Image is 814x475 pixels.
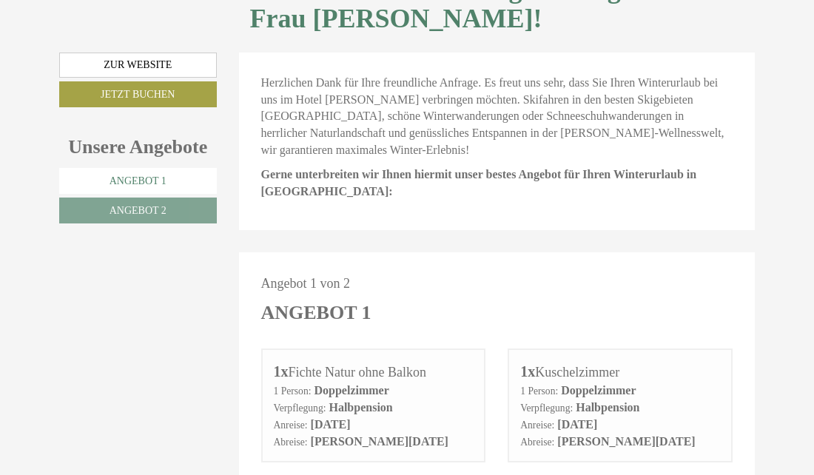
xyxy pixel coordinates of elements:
[261,276,351,291] span: Angebot 1 von 2
[261,75,733,159] p: Herzlichen Dank für Ihre freundliche Anfrage. Es freut uns sehr, dass Sie Ihren Winterurlaub bei ...
[110,205,166,216] span: Angebot 2
[520,402,573,414] small: Verpflegung:
[520,437,554,448] small: Abreise:
[520,363,535,380] b: 1x
[520,420,554,431] small: Anreise:
[261,299,371,326] div: Angebot 1
[59,53,217,78] a: Zur Website
[59,133,217,161] div: Unsere Angebote
[314,384,388,397] b: Doppelzimmer
[520,361,720,383] div: Kuschelzimmer
[274,361,474,383] div: Fichte Natur ohne Balkon
[274,437,308,448] small: Abreise:
[557,418,597,431] b: [DATE]
[261,168,697,198] strong: Gerne unterbreiten wir Ihnen hiermit unser bestes Angebot für Ihren Winterurlaub in [GEOGRAPHIC_D...
[520,385,558,397] small: 1 Person:
[311,435,448,448] b: [PERSON_NAME][DATE]
[274,385,312,397] small: 1 Person:
[561,384,636,397] b: Doppelzimmer
[576,401,639,414] b: Halbpension
[557,435,695,448] b: [PERSON_NAME][DATE]
[274,363,289,380] b: 1x
[110,175,166,186] span: Angebot 1
[311,418,351,431] b: [DATE]
[274,402,326,414] small: Verpflegung:
[274,420,308,431] small: Anreise:
[329,401,392,414] b: Halbpension
[59,81,217,107] a: Jetzt buchen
